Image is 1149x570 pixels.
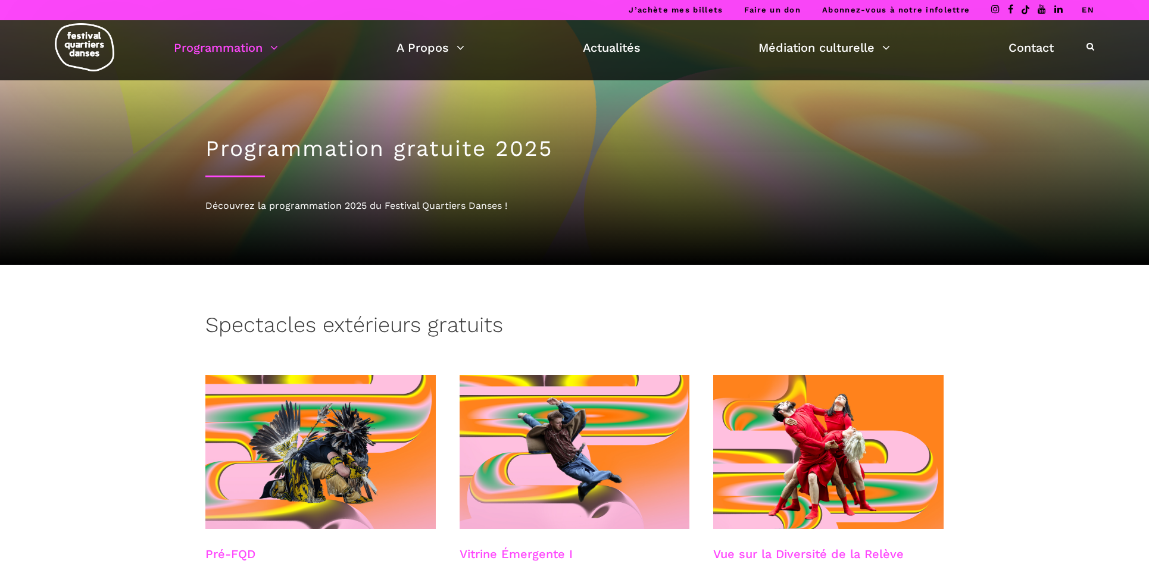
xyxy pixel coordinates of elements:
a: Actualités [583,37,641,58]
a: J’achète mes billets [629,5,723,14]
img: logo-fqd-med [55,23,114,71]
a: Abonnez-vous à notre infolettre [822,5,970,14]
a: Programmation [174,37,278,58]
h3: Spectacles extérieurs gratuits [205,312,503,342]
a: A Propos [396,37,464,58]
a: Faire un don [744,5,801,14]
a: EN [1082,5,1094,14]
a: Contact [1009,37,1054,58]
h1: Programmation gratuite 2025 [205,136,944,162]
div: Découvrez la programmation 2025 du Festival Quartiers Danses ! [205,198,944,214]
a: Médiation culturelle [758,37,890,58]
